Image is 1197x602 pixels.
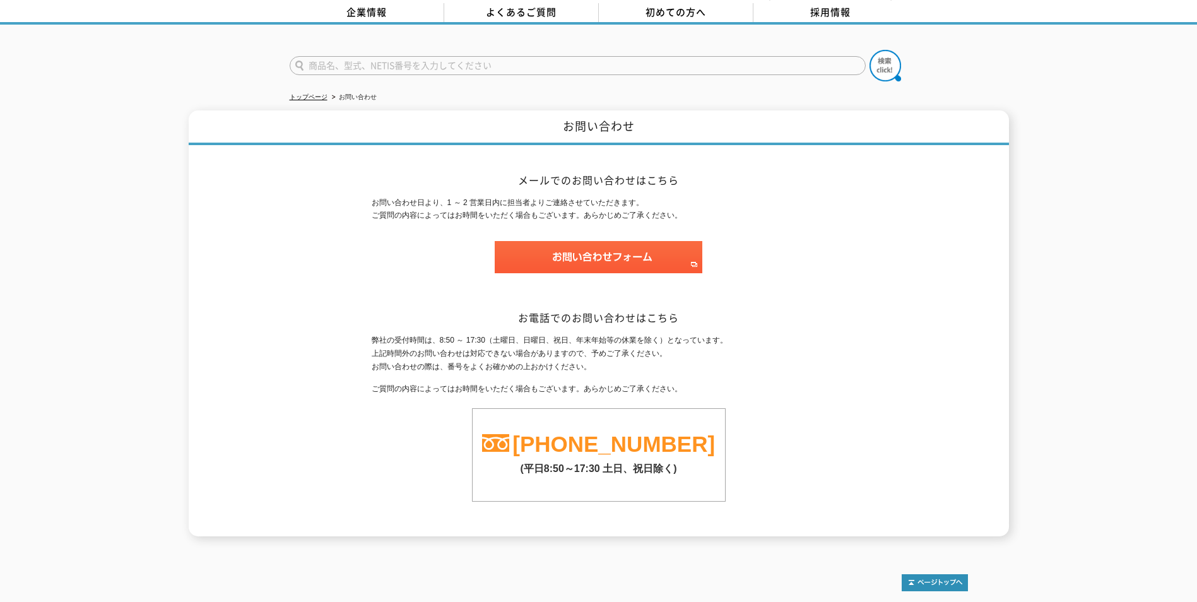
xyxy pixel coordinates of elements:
p: 弊社の受付時間は、8:50 ～ 17:30（土曜日、日曜日、祝日、年末年始等の休業を除く）となっています。 上記時間外のお問い合わせは対応できない場合がありますので、予めご了承ください。 お問い... [372,334,826,373]
span: 初めての方へ [646,5,706,19]
p: お問い合わせ日より、1 ～ 2 営業日内に担当者よりご連絡させていただきます。 ご質問の内容によってはお時間をいただく場合もございます。あらかじめご了承ください。 [372,196,826,223]
img: btn_search.png [870,50,901,81]
a: 初めての方へ [599,3,753,22]
a: トップページ [290,93,327,100]
img: お問い合わせフォーム [495,241,702,273]
a: よくあるご質問 [444,3,599,22]
h1: お問い合わせ [189,110,1009,145]
a: 企業情報 [290,3,444,22]
p: (平日8:50～17:30 土日、祝日除く) [473,456,725,476]
a: お問い合わせフォーム [495,262,702,271]
input: 商品名、型式、NETIS番号を入力してください [290,56,866,75]
p: ご質問の内容によってはお時間をいただく場合もございます。あらかじめご了承ください。 [372,382,826,396]
a: [PHONE_NUMBER] [512,432,715,456]
h2: お電話でのお問い合わせはこちら [372,311,826,324]
li: お問い合わせ [329,91,377,104]
img: トップページへ [902,574,968,591]
h2: メールでのお問い合わせはこちら [372,174,826,187]
a: 採用情報 [753,3,908,22]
